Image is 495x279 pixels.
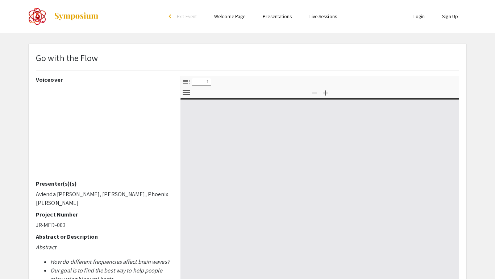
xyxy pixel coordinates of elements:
[36,243,56,251] em: Abstract
[442,13,458,20] a: Sign Up
[36,76,170,83] h2: Voiceover
[36,51,98,64] p: Go with the Flow
[180,87,192,98] button: Tools
[308,87,321,98] button: Zoom Out
[36,221,170,230] p: JR-MED-003
[192,78,211,86] input: Page
[214,13,245,20] a: Welcome Page
[36,180,170,187] h2: Presenter(s)(s)
[180,76,192,87] button: Toggle Sidebar
[413,13,425,20] a: Login
[28,7,99,25] a: The 2022 CoorsTek Denver Metro Regional Science and Engineering Fair
[36,86,170,180] iframe: YouTube video player
[319,87,332,98] button: Zoom In
[50,258,170,266] em: How do different frequencies affect brain waves?
[169,14,173,19] div: arrow_back_ios
[54,12,99,21] img: Symposium by ForagerOne
[177,13,197,20] span: Exit Event
[28,7,46,25] img: The 2022 CoorsTek Denver Metro Regional Science and Engineering Fair
[263,13,292,20] a: Presentations
[309,13,337,20] a: Live Sessions
[36,190,170,207] p: Avienda [PERSON_NAME], [PERSON_NAME], Phoenix [PERSON_NAME]
[36,211,170,218] h2: Project Number
[36,233,170,240] h2: Abstract or Description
